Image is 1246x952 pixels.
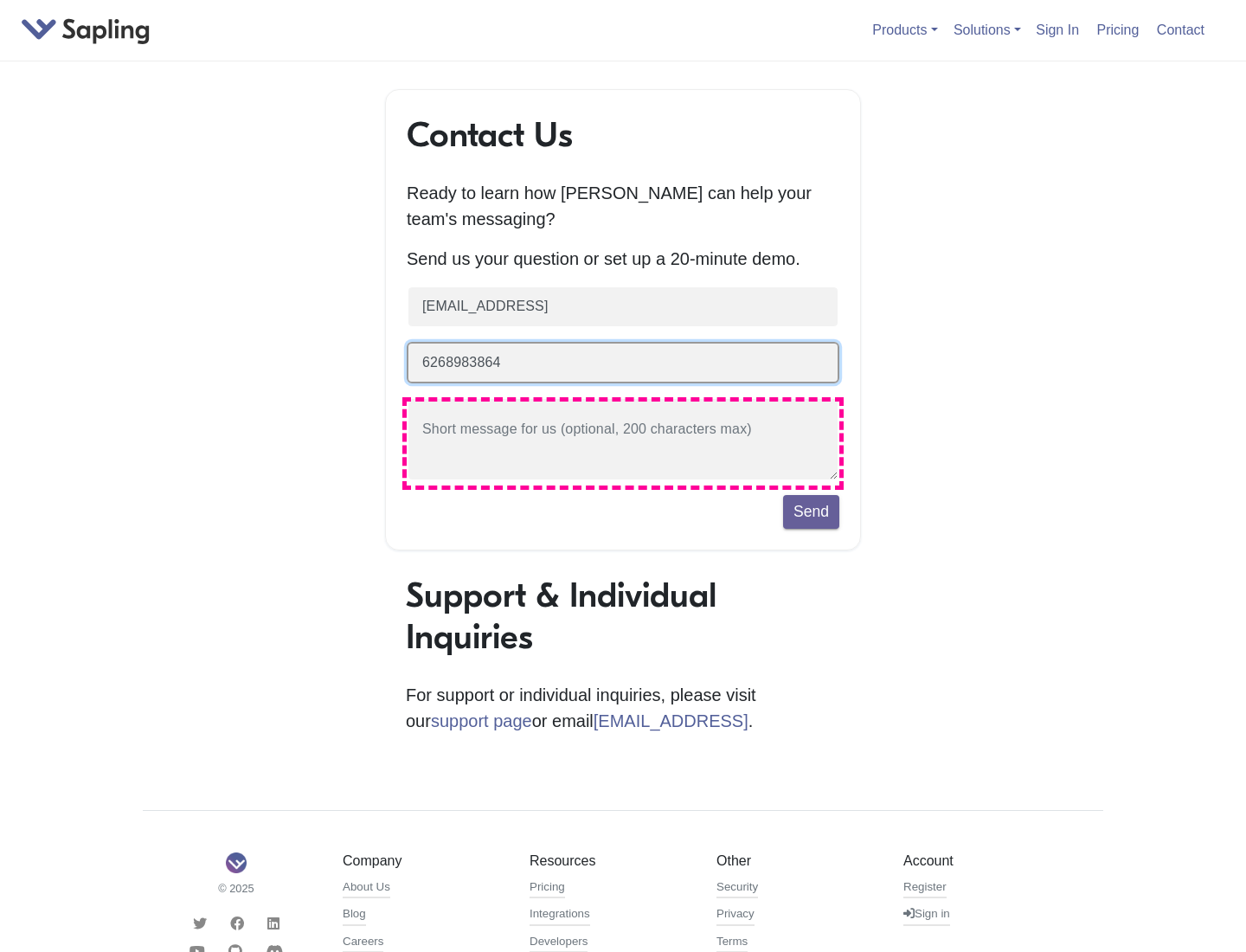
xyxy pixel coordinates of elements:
h5: Company [343,852,504,869]
a: Integrations [530,905,590,926]
p: Send us your question or set up a 20-minute demo. [407,246,839,272]
a: Products [872,23,937,37]
h1: Support & Individual Inquiries [406,575,840,658]
a: Security [716,878,758,899]
a: Contact [1150,16,1211,44]
a: Register [903,878,947,899]
input: Phone number (optional) [407,342,839,384]
a: Sign in [903,905,950,926]
h5: Resources [530,852,690,869]
input: Business email (required) [407,286,839,328]
small: © 2025 [156,880,317,897]
p: Ready to learn how [PERSON_NAME] can help your team's messaging? [407,180,839,232]
i: LinkedIn [267,917,279,930]
img: Sapling Logo [226,852,247,873]
a: Solutions [954,23,1021,37]
h5: Account [903,852,1064,869]
i: Twitter [193,917,207,930]
a: Pricing [1090,16,1146,44]
h5: Other [716,852,877,869]
a: Privacy [716,905,755,926]
a: [EMAIL_ADDRESS] [594,711,748,730]
a: support page [431,711,532,730]
a: Pricing [530,878,565,899]
h1: Contact Us [407,114,839,156]
button: Send [783,495,839,528]
p: For support or individual inquiries, please visit our or email . [406,682,840,734]
i: Facebook [230,917,244,930]
a: About Us [343,878,390,899]
a: Blog [343,905,366,926]
a: Sign In [1029,16,1086,44]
